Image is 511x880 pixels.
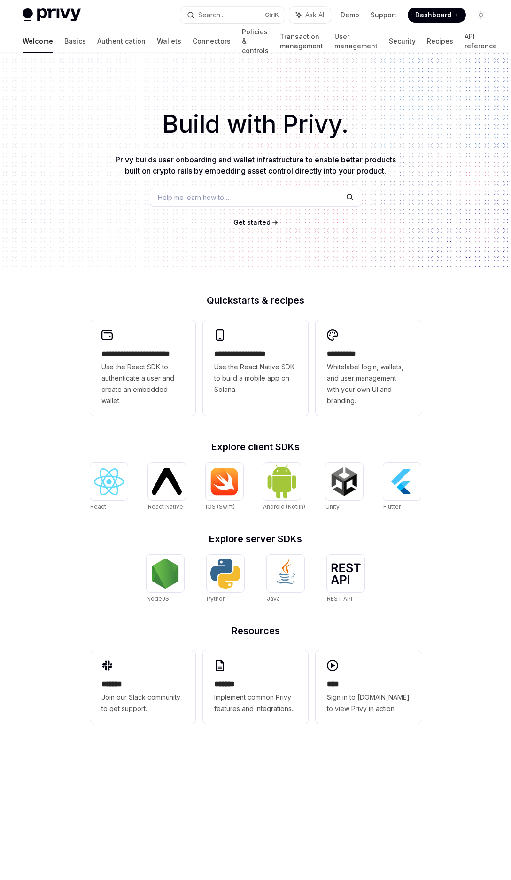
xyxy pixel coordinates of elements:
a: ****Sign in to [DOMAIN_NAME] to view Privy in action. [316,650,421,724]
img: Flutter [387,467,417,497]
a: Basics [64,30,86,53]
span: Android (Kotlin) [263,503,305,510]
button: Search...CtrlK [180,7,285,23]
a: iOS (Swift)iOS (Swift) [206,463,243,512]
img: React Native [152,468,182,495]
button: Toggle dark mode [473,8,488,23]
a: User management [334,30,378,53]
span: Implement common Privy features and integrations. [214,692,297,714]
span: Privy builds user onboarding and wallet infrastructure to enable better products built on crypto ... [116,155,396,176]
a: Dashboard [408,8,466,23]
a: **** *****Whitelabel login, wallets, and user management with your own UI and branding. [316,320,421,416]
a: ReactReact [90,463,128,512]
span: REST API [327,595,352,602]
span: Java [267,595,280,602]
span: NodeJS [147,595,169,602]
span: Get started [233,218,271,226]
img: NodeJS [150,559,180,589]
span: Dashboard [415,10,451,20]
a: Connectors [193,30,231,53]
span: Python [207,595,226,602]
img: Python [210,559,240,589]
a: JavaJava [267,555,304,604]
a: Transaction management [280,30,323,53]
a: React NativeReact Native [148,463,186,512]
span: Unity [325,503,340,510]
span: Help me learn how to… [158,192,229,202]
a: UnityUnity [325,463,363,512]
a: API reference [465,30,497,53]
a: Recipes [427,30,453,53]
h2: Resources [90,626,421,635]
a: Get started [233,218,271,227]
img: React [94,468,124,495]
a: Demo [341,10,359,20]
a: Policies & controls [242,30,269,53]
a: NodeJSNodeJS [147,555,184,604]
span: Sign in to [DOMAIN_NAME] to view Privy in action. [327,692,410,714]
img: Java [271,559,301,589]
img: Android (Kotlin) [267,464,297,499]
h2: Explore client SDKs [90,442,421,451]
a: Wallets [157,30,181,53]
a: Authentication [97,30,146,53]
a: Welcome [23,30,53,53]
span: React Native [148,503,183,510]
span: iOS (Swift) [206,503,235,510]
img: Unity [329,467,359,497]
span: React [90,503,106,510]
span: Flutter [383,503,401,510]
h2: Quickstarts & recipes [90,296,421,305]
a: Android (Kotlin)Android (Kotlin) [263,463,305,512]
span: Ask AI [305,10,324,20]
img: iOS (Swift) [209,467,240,496]
a: PythonPython [207,555,244,604]
img: REST API [331,563,361,584]
span: Ctrl K [265,11,279,19]
span: Join our Slack community to get support. [101,692,184,714]
a: **** **** **** ***Use the React Native SDK to build a mobile app on Solana. [203,320,308,416]
img: light logo [23,8,81,22]
a: Support [371,10,396,20]
span: Whitelabel login, wallets, and user management with your own UI and branding. [327,361,410,406]
button: Ask AI [289,7,331,23]
a: **** **Join our Slack community to get support. [90,650,195,724]
div: Search... [198,9,225,21]
a: Security [389,30,416,53]
a: FlutterFlutter [383,463,421,512]
span: Use the React SDK to authenticate a user and create an embedded wallet. [101,361,184,406]
a: REST APIREST API [327,555,364,604]
a: **** **Implement common Privy features and integrations. [203,650,308,724]
h1: Build with Privy. [15,106,496,143]
span: Use the React Native SDK to build a mobile app on Solana. [214,361,297,395]
h2: Explore server SDKs [90,534,421,543]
